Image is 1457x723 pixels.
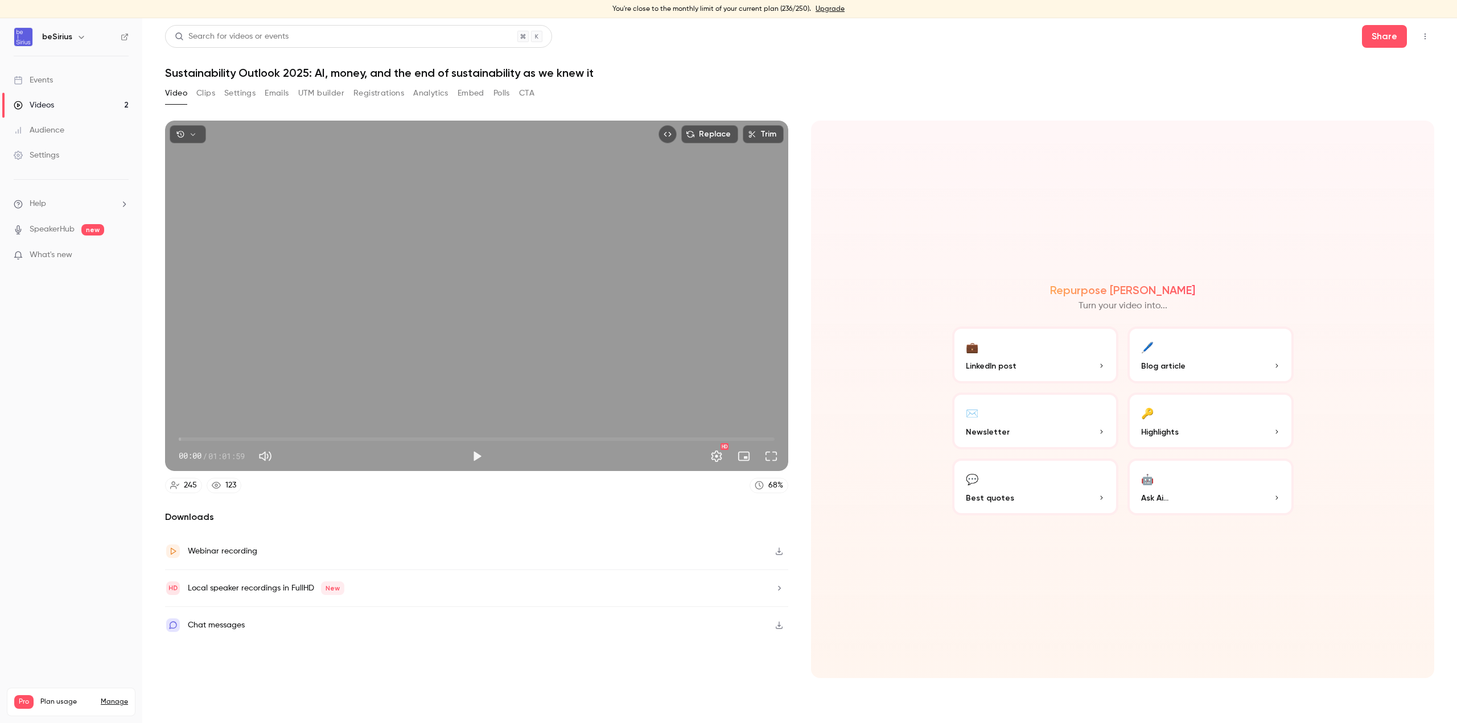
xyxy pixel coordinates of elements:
span: Ask Ai... [1141,492,1168,504]
span: New [321,581,344,595]
button: 🤖Ask Ai... [1127,458,1294,515]
div: Local speaker recordings in FullHD [188,581,344,595]
div: Events [14,75,53,86]
span: Pro [14,695,34,709]
div: 💼 [966,338,978,356]
button: Trim [743,125,784,143]
button: Settings [705,445,728,468]
h6: beSirius [42,31,72,43]
span: What's new [30,249,72,261]
button: 🔑Highlights [1127,393,1294,449]
a: Manage [101,697,128,707]
span: Highlights [1141,426,1179,438]
div: Chat messages [188,618,245,632]
button: Settings [224,84,256,102]
div: Webinar recording [188,544,257,558]
li: help-dropdown-opener [14,198,129,210]
span: Best quotes [966,492,1014,504]
button: Registrations [353,84,404,102]
button: Analytics [413,84,448,102]
button: Play [466,445,488,468]
button: CTA [519,84,534,102]
span: Newsletter [966,426,1010,438]
div: 68 % [768,480,783,491]
a: Upgrade [816,5,845,14]
button: ✉️Newsletter [952,393,1118,449]
div: Audience [14,125,64,136]
span: new [81,224,104,236]
button: Top Bar Actions [1416,27,1434,46]
a: 123 [207,478,241,493]
a: SpeakerHub [30,224,75,236]
button: Full screen [760,445,783,468]
button: Clips [196,84,215,102]
div: HD [721,443,728,450]
button: Mute [254,445,277,468]
span: Blog article [1141,360,1186,372]
button: Video [165,84,187,102]
button: Share [1362,25,1407,48]
span: / [203,450,207,462]
button: Emails [265,84,289,102]
button: 💼LinkedIn post [952,327,1118,383]
div: 🔑 [1141,404,1154,422]
span: LinkedIn post [966,360,1016,372]
button: Turn on miniplayer [732,445,755,468]
button: 🖊️Blog article [1127,327,1294,383]
div: Search for videos or events [175,31,289,43]
button: Embed [458,84,484,102]
div: 00:00 [179,450,245,462]
p: Turn your video into... [1079,299,1167,313]
a: 245 [165,478,202,493]
h1: Sustainability Outlook 2025: AI, money, and the end of sustainability as we knew it [165,66,1434,80]
span: 00:00 [179,450,201,462]
button: 💬Best quotes [952,458,1118,515]
button: Polls [493,84,510,102]
img: beSirius [14,28,32,46]
span: Plan usage [40,697,94,707]
div: Settings [14,150,59,161]
div: 123 [225,480,236,491]
button: UTM builder [298,84,344,102]
span: Help [30,198,46,210]
span: 01:01:59 [208,450,245,462]
h2: Repurpose [PERSON_NAME] [1050,283,1195,297]
h2: Downloads [165,510,788,524]
button: Embed video [658,125,677,143]
div: 245 [184,480,197,491]
a: 68% [750,478,788,493]
div: 🖊️ [1141,338,1154,356]
div: 💬 [966,470,978,487]
div: ✉️ [966,404,978,422]
div: Videos [14,100,54,111]
button: Replace [681,125,738,143]
div: 🤖 [1141,470,1154,487]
